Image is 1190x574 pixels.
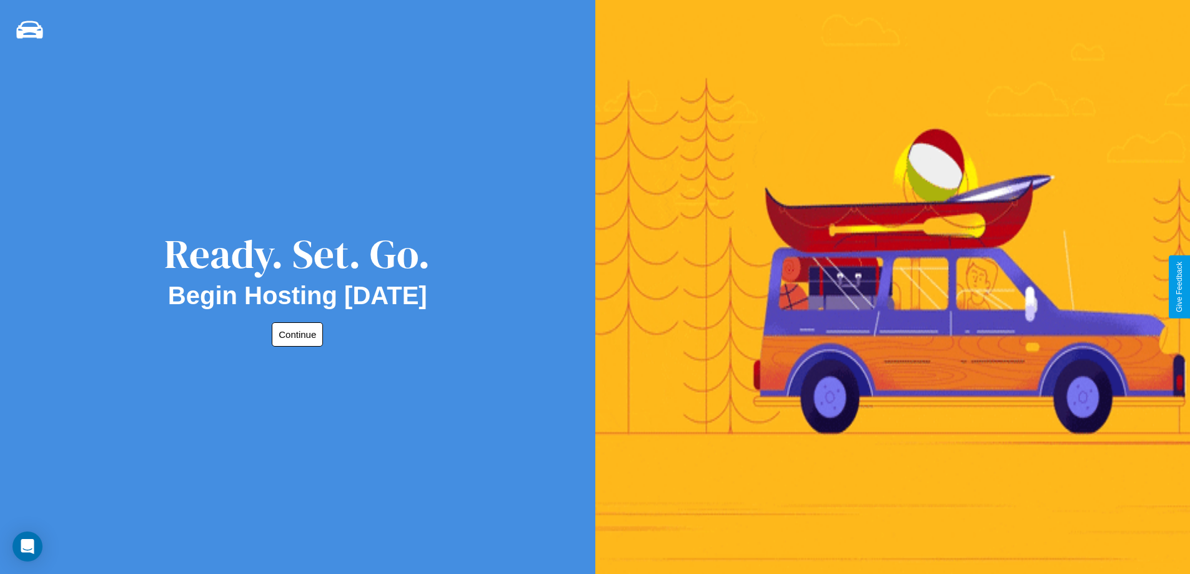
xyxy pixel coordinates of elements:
div: Give Feedback [1175,262,1184,312]
button: Continue [272,322,323,347]
h2: Begin Hosting [DATE] [168,282,427,310]
div: Open Intercom Messenger [12,532,42,562]
div: Ready. Set. Go. [164,226,430,282]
